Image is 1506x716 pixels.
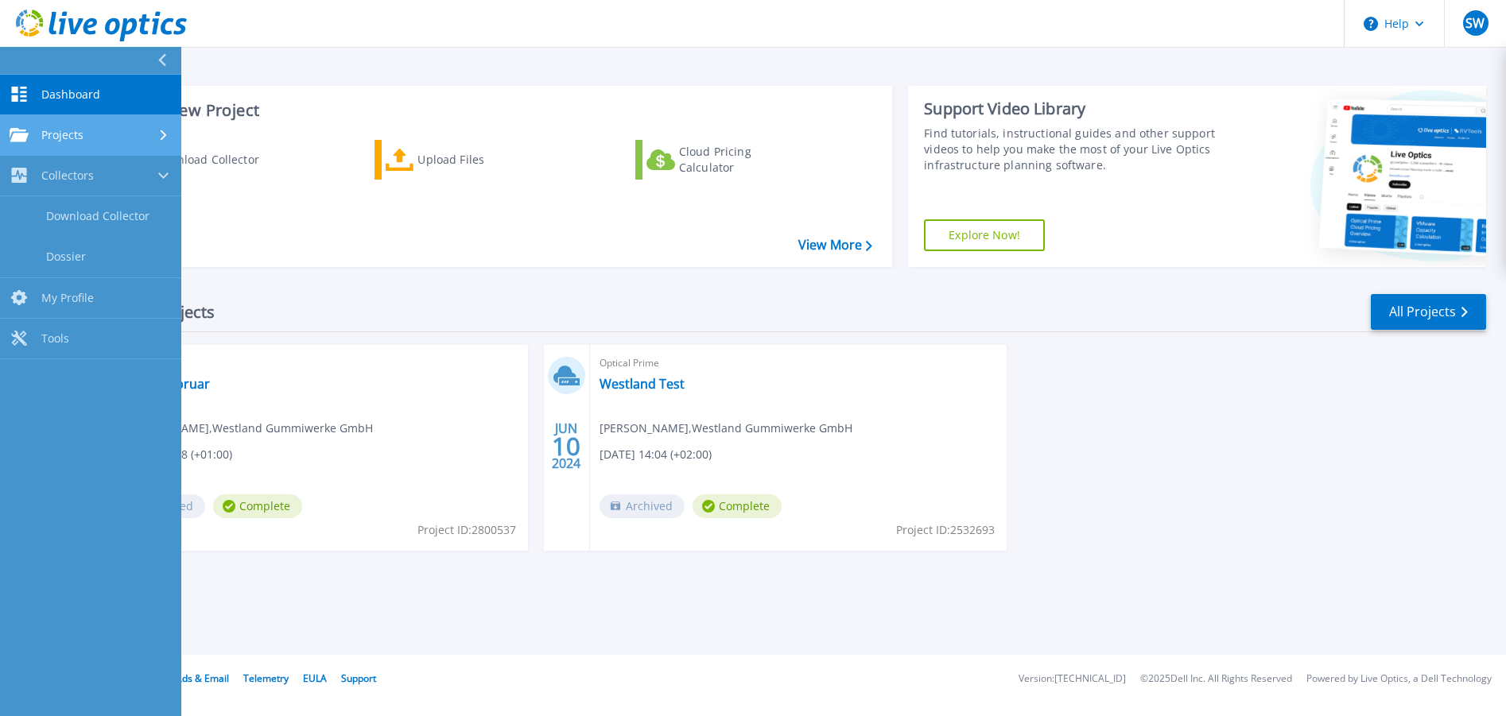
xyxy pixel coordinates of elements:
[552,439,580,453] span: 10
[1306,674,1492,684] li: Powered by Live Optics, a Dell Technology
[41,128,83,142] span: Projects
[41,168,94,183] span: Collectors
[635,140,813,180] a: Cloud Pricing Calculator
[153,144,281,176] div: Download Collector
[120,420,373,437] span: [PERSON_NAME] , Westland Gummiwerke GmbH
[41,291,94,305] span: My Profile
[120,354,518,372] span: Optical Prime
[924,126,1218,173] div: Find tutorials, instructional guides and other support videos to help you make the most of your L...
[417,521,516,539] span: Project ID: 2800537
[600,494,685,518] span: Archived
[243,671,289,685] a: Telemetry
[1019,674,1126,684] li: Version: [TECHNICAL_ID]
[924,99,1218,119] div: Support Video Library
[113,102,871,119] h3: Start a New Project
[600,354,998,372] span: Optical Prime
[600,446,712,463] span: [DATE] 14:04 (+02:00)
[213,494,302,518] span: Complete
[176,671,229,685] a: Ads & Email
[896,521,995,539] span: Project ID: 2532693
[375,140,552,180] a: Upload Files
[41,87,100,102] span: Dashboard
[41,331,69,346] span: Tools
[1140,674,1292,684] li: © 2025 Dell Inc. All Rights Reserved
[693,494,782,518] span: Complete
[551,417,581,475] div: JUN 2024
[1371,294,1486,330] a: All Projects
[417,144,545,176] div: Upload Files
[1465,17,1485,29] span: SW
[600,376,685,392] a: Westland Test
[924,219,1045,251] a: Explore Now!
[679,144,806,176] div: Cloud Pricing Calculator
[798,238,872,253] a: View More
[303,671,327,685] a: EULA
[113,140,290,180] a: Download Collector
[600,420,852,437] span: [PERSON_NAME] , Westland Gummiwerke GmbH
[341,671,376,685] a: Support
